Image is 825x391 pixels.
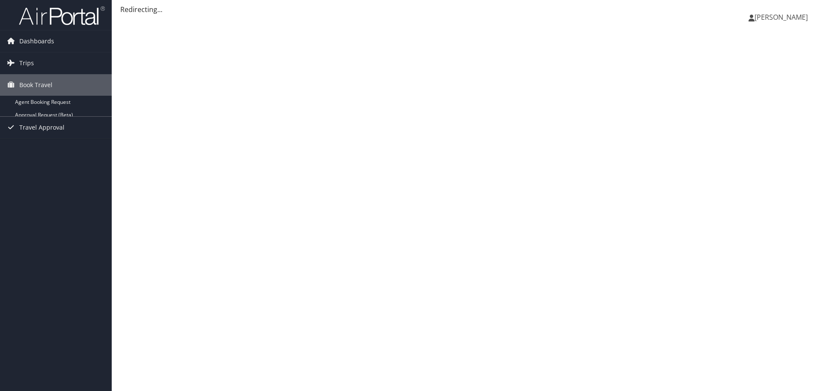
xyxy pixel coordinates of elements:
[749,4,816,30] a: [PERSON_NAME]
[19,74,52,96] span: Book Travel
[755,12,808,22] span: [PERSON_NAME]
[19,30,54,52] span: Dashboards
[120,4,816,15] div: Redirecting...
[19,117,64,138] span: Travel Approval
[19,52,34,74] span: Trips
[19,6,105,26] img: airportal-logo.png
